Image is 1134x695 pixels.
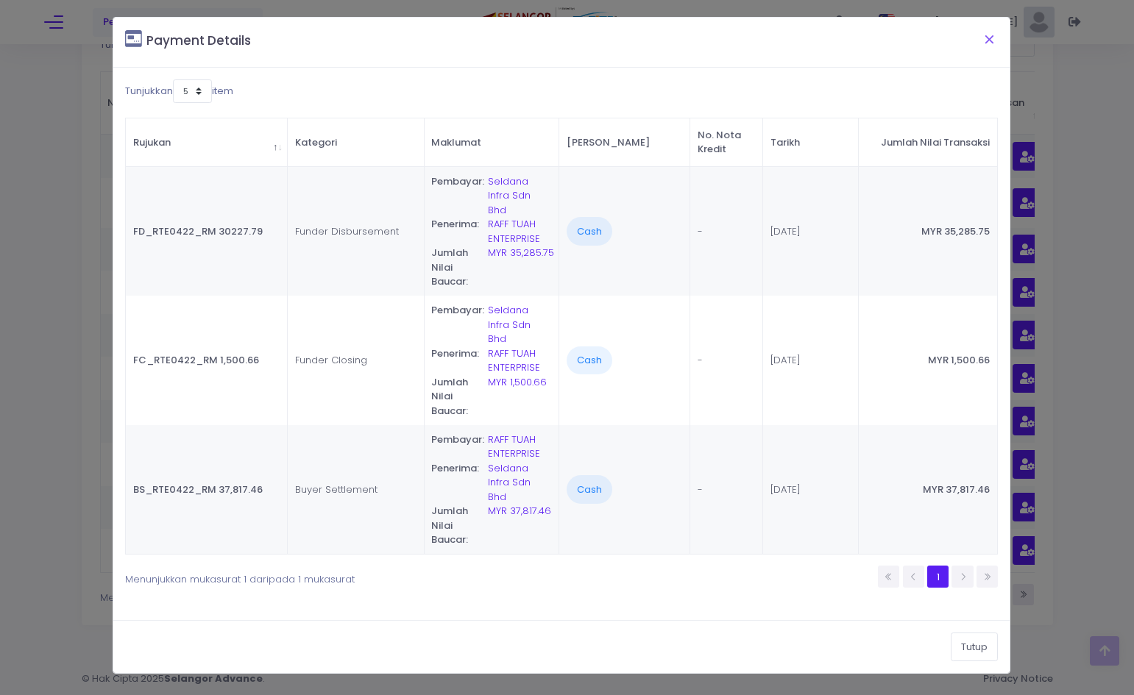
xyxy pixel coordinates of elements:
td: Funder Closing [288,296,424,425]
select: Tunjukkanitem [173,79,212,103]
td: [DATE] [763,425,859,555]
td: - [690,296,763,425]
td: Funder Disbursement [288,167,424,296]
th: Kategori : activate to sort column ascending [288,118,424,167]
div: MYR 37,817.46 [481,504,559,547]
td: - [690,425,763,555]
div: Jumlah Nilai Baucar: [424,246,480,289]
th: Tarikh : activate to sort column ascending [763,118,859,167]
th: Rujukan : activate to sort column descending [126,118,288,167]
td: [DATE] [763,296,859,425]
div: Penerima: [424,461,480,505]
div: Penerima: [424,346,480,375]
div: RAFF TUAH ENTERPRISE [481,346,559,375]
span: FC_RTE0422_RM 1,500.66 [133,353,259,367]
div: Jumlah Nilai Baucar: [424,504,480,547]
span: MYR 35,285.75 [921,224,990,238]
div: Jumlah Nilai Baucar: [424,375,480,418]
div: Pembayar: [424,432,480,461]
span: Cash [567,475,612,503]
span: Cash [567,346,612,374]
div: Pembayar: [424,303,480,346]
span: Cash [567,217,612,245]
th: Cara Pembayaran : activate to sort column ascending [559,118,690,167]
div: MYR 35,285.75 [481,246,559,289]
small: Payment Details [146,32,251,49]
div: Seldana Infra Sdn Bhd [481,461,559,505]
div: Menunjukkan mukasurat 1 daripada 1 mukasurat [125,564,481,587]
div: Seldana Infra Sdn Bhd [481,303,559,346]
div: MYR 1,500.66 [481,375,559,418]
label: Tunjukkan item [125,79,233,103]
div: Seldana Infra Sdn Bhd [481,174,559,218]
button: Close [971,20,1008,58]
div: Penerima: [424,217,480,246]
td: Buyer Settlement [288,425,424,555]
a: 1 [927,566,949,587]
th: Jumlah Nilai Transaksi : activate to sort column ascending [859,118,997,167]
button: Tutup [951,632,998,660]
div: Pembayar: [424,174,480,218]
th: Maklumat : activate to sort column ascending [425,118,559,167]
td: - [690,167,763,296]
td: [DATE] [763,167,859,296]
th: No. Nota Kredit : activate to sort column ascending [690,118,763,167]
span: MYR 1,500.66 [928,353,990,367]
div: RAFF TUAH ENTERPRISE [481,217,559,246]
span: MYR 37,817.46 [923,482,990,496]
span: BS_RTE0422_RM 37,817.46 [133,482,263,496]
span: FD_RTE0422_RM 30227.79 [133,224,263,238]
div: RAFF TUAH ENTERPRISE [481,432,559,461]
